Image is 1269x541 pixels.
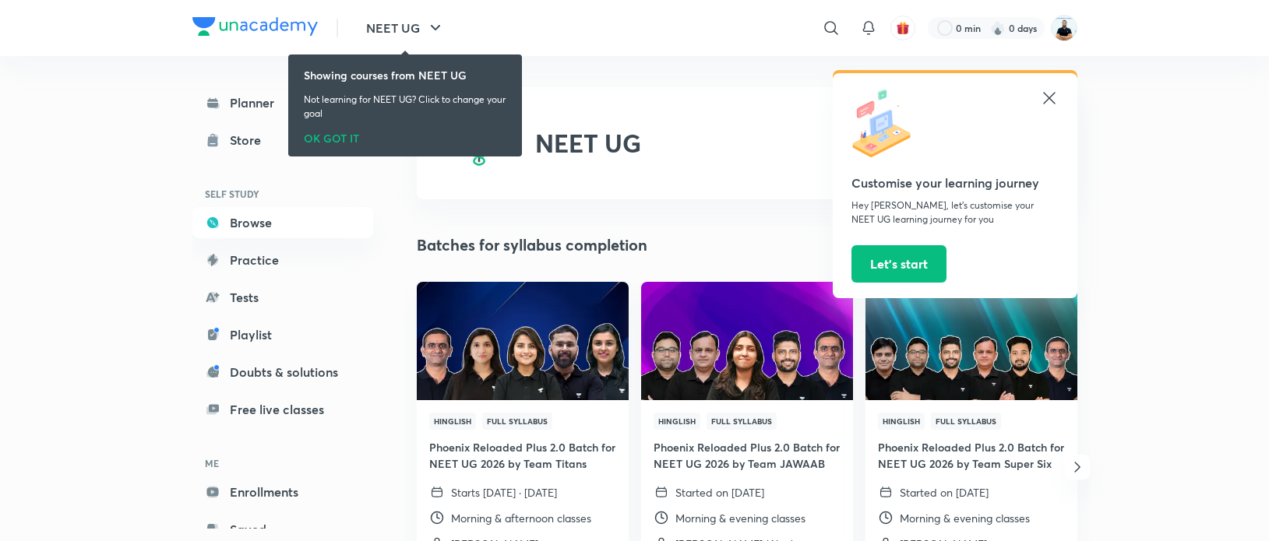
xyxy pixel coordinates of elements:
[707,413,777,430] span: Full Syllabus
[192,125,373,156] a: Store
[192,244,373,276] a: Practice
[192,357,373,388] a: Doubts & solutions
[192,394,373,425] a: Free live classes
[192,207,373,238] a: Browse
[451,484,557,501] p: Starts [DATE] · [DATE]
[304,93,506,121] p: Not learning for NEET UG? Click to change your goal
[900,510,1030,526] p: Morning & evening classes
[1051,15,1077,41] img: Subhash Chandra Yadav
[304,127,506,144] div: OK GOT IT
[192,17,318,40] a: Company Logo
[429,439,616,472] h4: Phoenix Reloaded Plus 2.0 Batch for NEET UG 2026 by Team Titans
[890,16,915,40] button: avatar
[863,280,1079,401] img: Thumbnail
[192,476,373,508] a: Enrollments
[451,510,591,526] p: Morning & afternoon classes
[990,20,1006,36] img: streak
[417,234,647,257] h2: Batches for syllabus completion
[482,413,552,430] span: Full Syllabus
[675,484,764,501] p: Started on [DATE]
[192,17,318,36] img: Company Logo
[654,439,841,472] h4: Phoenix Reloaded Plus 2.0 Batch for NEET UG 2026 by Team JAWAAB
[878,413,925,430] span: Hinglish
[192,319,373,350] a: Playlist
[357,12,454,44] button: NEET UG
[851,89,922,159] img: icon
[851,198,1059,227] p: Hey [PERSON_NAME], let’s customise your NEET UG learning journey for you
[639,280,855,401] img: Thumbnail
[192,87,373,118] a: Planner
[896,21,910,35] img: avatar
[429,413,476,430] span: Hinglish
[535,128,641,158] h2: NEET UG
[851,174,1059,192] h5: Customise your learning journey
[192,181,373,207] h6: SELF STUDY
[878,439,1065,472] h4: Phoenix Reloaded Plus 2.0 Batch for NEET UG 2026 by Team Super Six
[675,510,805,526] p: Morning & evening classes
[931,413,1001,430] span: Full Syllabus
[654,413,700,430] span: Hinglish
[192,282,373,313] a: Tests
[230,131,270,149] div: Store
[900,484,989,501] p: Started on [DATE]
[304,67,506,83] h6: Showing courses from NEET UG
[851,245,946,283] button: Let’s start
[192,450,373,476] h6: ME
[414,280,630,401] img: Thumbnail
